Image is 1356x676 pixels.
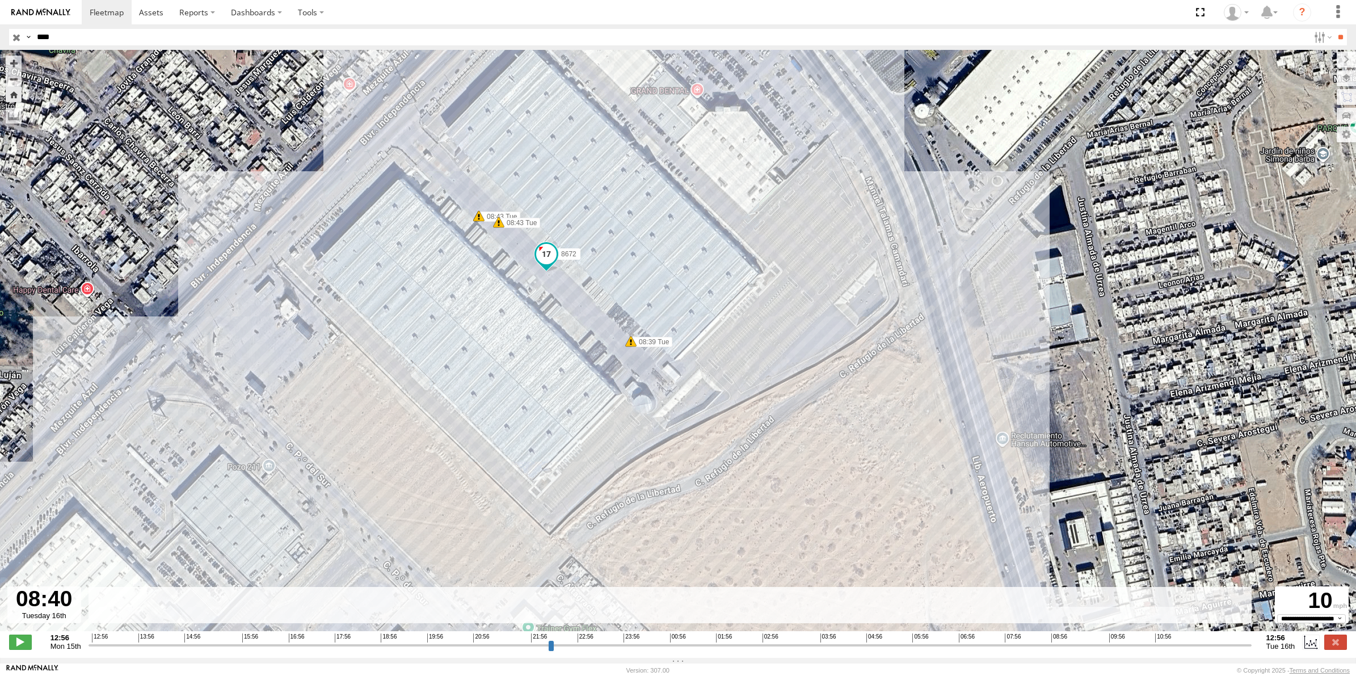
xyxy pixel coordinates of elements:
span: 8672 [561,250,576,258]
span: 06:56 [959,633,975,643]
a: Visit our Website [6,665,58,676]
span: 05:56 [912,633,928,643]
span: 23:56 [624,633,639,643]
span: 02:56 [763,633,778,643]
span: Mon 15th Sep 2025 [50,642,81,650]
label: Map Settings [1337,126,1356,142]
span: 10:56 [1155,633,1171,643]
div: Version: 307.00 [626,667,669,674]
span: 17:56 [335,633,351,643]
span: 07:56 [1005,633,1021,643]
strong: 12:56 [1266,633,1295,642]
div: 10 [1277,588,1347,614]
span: 03:56 [820,633,836,643]
label: 08:39 Tue [631,337,672,347]
label: Search Filter Options [1309,29,1334,45]
span: 15:56 [242,633,258,643]
label: Play/Stop [9,635,32,649]
span: 09:56 [1109,633,1125,643]
label: 08:43 Tue [499,218,540,228]
span: 00:56 [670,633,686,643]
label: Search Query [24,29,33,45]
span: 04:56 [866,633,882,643]
i: ? [1293,3,1311,22]
span: 08:56 [1051,633,1067,643]
button: Zoom out [6,71,22,87]
span: 20:56 [473,633,489,643]
span: 19:56 [427,633,443,643]
span: 12:56 [92,633,108,643]
button: Zoom in [6,56,22,71]
div: Roberto Garcia [1220,4,1253,21]
span: 22:56 [578,633,593,643]
span: Tue 16th Sep 2025 [1266,642,1295,650]
span: 14:56 [184,633,200,643]
img: rand-logo.svg [11,9,70,16]
span: 16:56 [289,633,305,643]
span: 01:56 [716,633,732,643]
label: 08:43 Tue [479,212,520,222]
span: 21:56 [531,633,547,643]
strong: 12:56 [50,633,81,642]
label: Measure [6,108,22,124]
span: 13:56 [138,633,154,643]
label: Close [1324,635,1347,649]
span: 18:56 [381,633,397,643]
a: Terms and Conditions [1290,667,1350,674]
div: © Copyright 2025 - [1237,667,1350,674]
button: Zoom Home [6,87,22,102]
